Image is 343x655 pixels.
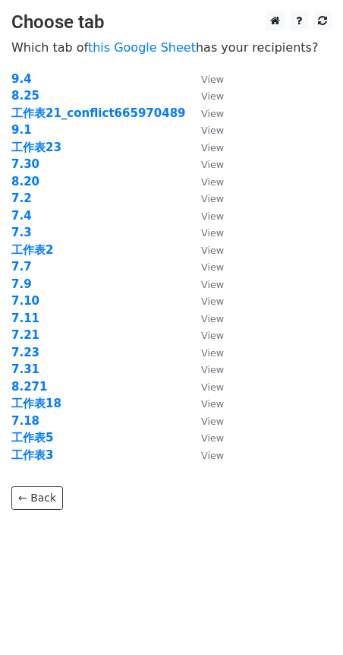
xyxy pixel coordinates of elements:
[11,157,39,171] a: 7.30
[186,175,224,188] a: View
[186,328,224,342] a: View
[186,260,224,274] a: View
[201,74,224,85] small: View
[11,362,39,376] a: 7.31
[186,414,224,428] a: View
[201,90,224,102] small: View
[201,364,224,375] small: View
[201,279,224,290] small: View
[186,191,224,205] a: View
[11,243,53,257] a: 工作表2
[186,243,224,257] a: View
[186,226,224,239] a: View
[11,175,39,188] a: 8.20
[11,328,39,342] a: 7.21
[11,414,39,428] a: 7.18
[11,294,39,308] a: 7.10
[11,11,332,33] h3: Choose tab
[11,209,32,223] a: 7.4
[186,157,224,171] a: View
[201,381,224,393] small: View
[11,40,332,55] p: Which tab of has your recipients?
[201,210,224,222] small: View
[201,261,224,273] small: View
[201,176,224,188] small: View
[186,431,224,445] a: View
[201,450,224,461] small: View
[201,398,224,410] small: View
[11,277,32,291] a: 7.9
[11,312,39,325] a: 7.11
[201,416,224,427] small: View
[11,72,32,86] a: 9.4
[186,294,224,308] a: View
[201,142,224,153] small: View
[201,125,224,136] small: View
[88,40,196,55] a: this Google Sheet
[186,106,224,120] a: View
[186,277,224,291] a: View
[11,226,32,239] a: 7.3
[201,159,224,170] small: View
[186,380,224,394] a: View
[11,123,32,137] a: 9.1
[11,89,39,103] a: 8.25
[201,330,224,341] small: View
[186,209,224,223] a: View
[201,227,224,239] small: View
[201,193,224,204] small: View
[186,89,224,103] a: View
[201,313,224,324] small: View
[11,397,61,410] a: 工作表18
[11,346,39,359] a: 7.23
[11,106,186,120] a: 工作表21_conflict665970489
[186,362,224,376] a: View
[11,448,53,462] a: 工作表3
[201,296,224,307] small: View
[186,448,224,462] a: View
[11,486,63,510] a: ← Back
[11,431,53,445] a: 工作表5
[186,397,224,410] a: View
[11,141,61,154] a: 工作表23
[11,260,32,274] a: 7.7
[201,108,224,119] small: View
[186,72,224,86] a: View
[186,312,224,325] a: View
[11,191,32,205] a: 7.2
[201,347,224,359] small: View
[201,432,224,444] small: View
[11,380,47,394] a: 8.271
[201,245,224,256] small: View
[186,346,224,359] a: View
[186,141,224,154] a: View
[186,123,224,137] a: View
